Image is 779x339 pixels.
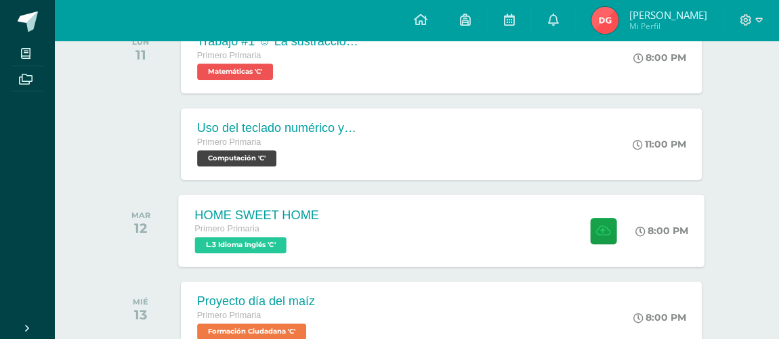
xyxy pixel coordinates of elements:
[633,51,686,64] div: 8:00 PM
[633,311,686,323] div: 8:00 PM
[132,37,149,47] div: LUN
[197,311,261,320] span: Primero Primaria
[197,121,360,135] div: Uso del teclado numérico y posicionamiento de manos [PERSON_NAME]
[197,51,261,60] span: Primero Primaria
[197,137,261,147] span: Primero Primaria
[633,138,686,150] div: 11:00 PM
[194,237,286,253] span: L.3 Idioma Inglés 'C'
[131,220,150,236] div: 12
[133,307,148,323] div: 13
[131,210,150,220] div: MAR
[194,208,319,222] div: HOME SWEET HOME
[133,297,148,307] div: MIÉ
[194,224,259,233] span: Primero Primaria
[629,8,707,22] span: [PERSON_NAME]
[197,294,315,309] div: Proyecto día del maíz
[197,150,276,166] span: Computación 'C'
[635,225,688,237] div: 8:00 PM
[591,7,618,34] img: 0425b16b626d4db1183b89149a4d08c4.png
[132,47,149,63] div: 11
[197,35,360,49] div: Trabajo #1 ☺ La sustracción y su prueba
[629,20,707,32] span: Mi Perfil
[197,64,273,80] span: Matemáticas 'C'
